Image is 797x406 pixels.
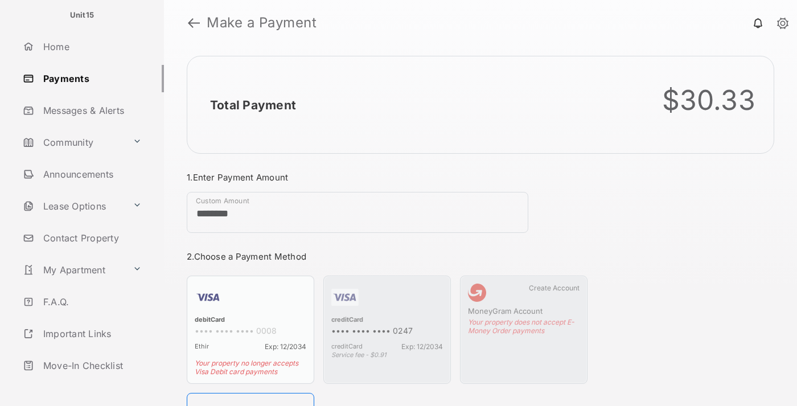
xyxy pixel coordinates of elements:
[18,256,128,284] a: My Apartment
[18,352,164,379] a: Move-In Checklist
[18,65,164,92] a: Payments
[18,224,164,252] a: Contact Property
[70,10,95,21] p: Unit15
[18,192,128,220] a: Lease Options
[187,251,588,262] h3: 2. Choose a Payment Method
[18,288,164,315] a: F.A.Q.
[331,342,363,351] span: creditCard
[331,326,443,338] div: •••• •••• •••• 0247
[331,351,443,359] div: Service fee - $0.91
[18,97,164,124] a: Messages & Alerts
[18,129,128,156] a: Community
[207,16,317,30] strong: Make a Payment
[331,315,443,326] div: creditCard
[187,172,588,183] h3: 1. Enter Payment Amount
[18,320,146,347] a: Important Links
[210,98,296,112] h2: Total Payment
[323,276,451,384] div: creditCard•••• •••• •••• 0247creditCardExp: 12/2034Service fee - $0.91
[662,84,756,117] div: $30.33
[401,342,443,351] span: Exp: 12/2034
[18,161,164,188] a: Announcements
[18,33,164,60] a: Home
